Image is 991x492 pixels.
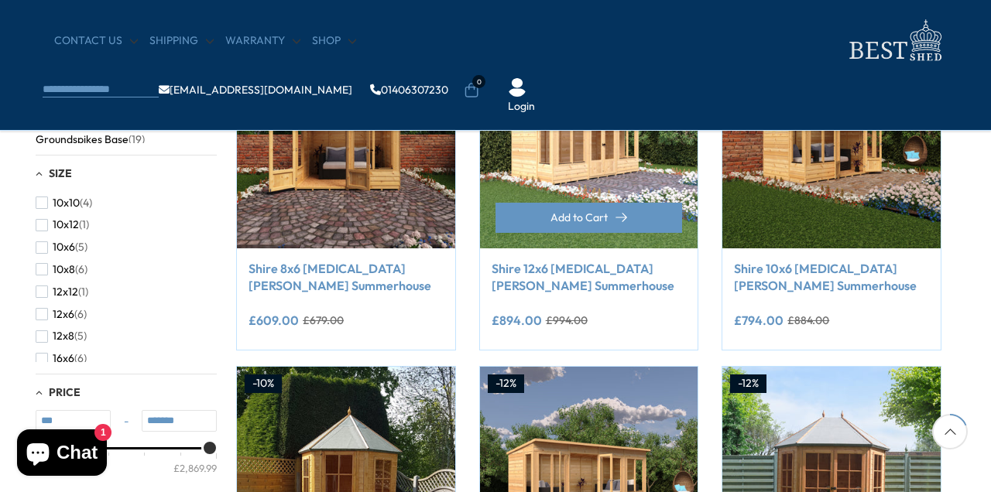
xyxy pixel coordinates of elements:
button: 12x12 [36,281,88,303]
span: 16x6 [53,352,74,365]
input: Max value [142,410,217,432]
span: Groundspikes Base [36,133,129,146]
span: Add to Cart [550,212,608,223]
a: 0 [464,83,479,98]
div: -12% [488,374,524,393]
button: 12x6 [36,303,87,326]
a: 01406307230 [370,84,448,95]
span: 0 [472,75,485,88]
a: Shipping [149,33,214,49]
inbox-online-store-chat: Shopify online store chat [12,429,111,480]
ins: £794.00 [734,314,784,326]
div: Price [36,447,217,488]
a: CONTACT US [54,33,138,49]
button: Groundspikes Base (19) [36,128,145,151]
span: Size [49,166,72,180]
span: 10x8 [53,263,75,276]
span: (19) [129,133,145,146]
div: -10% [245,374,282,393]
a: Shop [312,33,356,49]
button: 10x10 [36,192,92,214]
span: - [111,414,142,429]
span: (1) [79,218,89,231]
input: Min value [36,410,111,432]
span: 10x6 [53,241,75,254]
del: £679.00 [303,315,344,326]
span: 10x12 [53,218,79,231]
button: 12x8 [36,325,87,347]
span: (5) [74,330,87,343]
div: £2,869.99 [173,461,217,475]
button: 10x6 [36,236,87,258]
span: (6) [75,263,87,276]
div: -12% [730,374,766,393]
ins: £609.00 [249,314,299,326]
span: 12x6 [53,308,74,321]
a: Shire 12x6 [MEDICAL_DATA][PERSON_NAME] Summerhouse [492,260,687,295]
a: Shire 8x6 [MEDICAL_DATA][PERSON_NAME] Summerhouse [249,260,444,295]
del: £884.00 [787,315,829,326]
del: £994.00 [546,315,588,326]
a: Warranty [225,33,300,49]
span: 12x12 [53,285,78,299]
ins: £894.00 [492,314,542,326]
span: (1) [78,285,88,299]
span: (6) [74,308,87,321]
span: (6) [74,352,87,365]
span: (5) [75,241,87,254]
button: 16x6 [36,347,87,370]
span: 10x10 [53,196,80,210]
span: Price [49,385,81,399]
a: Login [508,99,535,114]
img: User Icon [508,78,526,97]
button: 10x12 [36,214,89,236]
a: Shire 10x6 [MEDICAL_DATA][PERSON_NAME] Summerhouse [734,260,929,295]
span: (4) [80,196,92,210]
a: [EMAIL_ADDRESS][DOMAIN_NAME] [159,84,352,95]
button: 10x8 [36,258,87,281]
button: Add to Cart [495,203,683,233]
img: logo [840,15,948,66]
span: 12x8 [53,330,74,343]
